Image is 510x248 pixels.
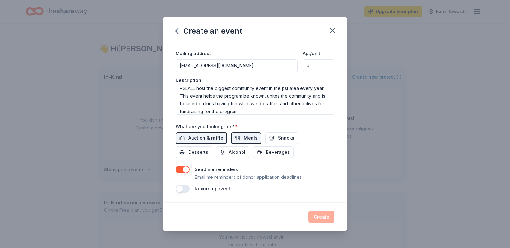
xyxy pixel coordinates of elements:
[244,134,258,142] span: Meals
[303,50,320,57] label: Apt/unit
[195,173,302,181] p: Email me reminders of donor application deadlines
[176,77,201,84] label: Description
[176,59,298,72] input: Enter a US address
[176,26,242,36] div: Create an event
[195,167,238,172] label: Send me reminders
[266,148,290,156] span: Beverages
[176,86,334,115] textarea: PSLALL host the biggest community event in the psl area every year. This event helps the program ...
[176,146,212,158] button: Desserts
[195,186,230,191] label: Recurring event
[265,132,298,144] button: Snacks
[188,148,208,156] span: Desserts
[231,132,261,144] button: Meals
[188,134,223,142] span: Auction & raffle
[176,50,212,57] label: Mailing address
[176,132,227,144] button: Auction & raffle
[303,59,334,72] input: #
[176,123,238,130] label: What are you looking for?
[216,146,249,158] button: Alcohol
[253,146,294,158] button: Beverages
[229,148,245,156] span: Alcohol
[278,134,294,142] span: Snacks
